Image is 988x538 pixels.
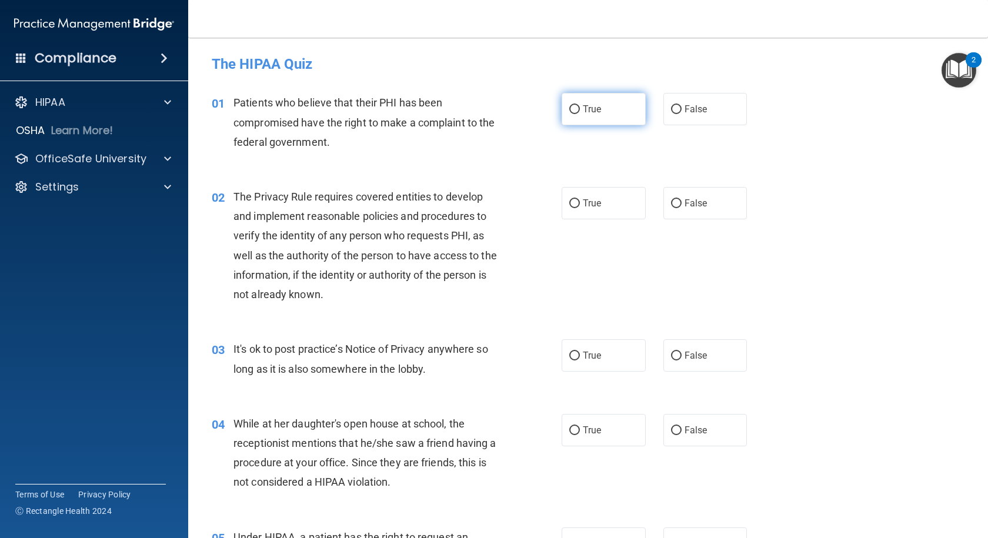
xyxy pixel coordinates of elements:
span: False [685,198,707,209]
span: 03 [212,343,225,357]
p: OSHA [16,123,45,138]
input: True [569,426,580,435]
span: Patients who believe that their PHI has been compromised have the right to make a complaint to th... [233,96,495,148]
span: True [583,198,601,209]
span: True [583,350,601,361]
p: OfficeSafe University [35,152,146,166]
span: False [685,103,707,115]
p: Learn More! [51,123,114,138]
span: The Privacy Rule requires covered entities to develop and implement reasonable policies and proce... [233,191,497,300]
span: 02 [212,191,225,205]
input: True [569,352,580,360]
div: 2 [972,60,976,75]
span: While at her daughter's open house at school, the receptionist mentions that he/she saw a friend ... [233,417,496,489]
a: Settings [14,180,171,194]
a: Terms of Use [15,489,64,500]
input: True [569,199,580,208]
h4: Compliance [35,50,116,66]
span: Ⓒ Rectangle Health 2024 [15,505,112,517]
input: False [671,199,682,208]
span: True [583,425,601,436]
p: Settings [35,180,79,194]
span: True [583,103,601,115]
input: False [671,105,682,114]
span: False [685,425,707,436]
a: HIPAA [14,95,171,109]
input: False [671,426,682,435]
span: 01 [212,96,225,111]
p: HIPAA [35,95,65,109]
a: OfficeSafe University [14,152,171,166]
input: False [671,352,682,360]
span: False [685,350,707,361]
button: Open Resource Center, 2 new notifications [942,53,976,88]
a: Privacy Policy [78,489,131,500]
h4: The HIPAA Quiz [212,56,964,72]
input: True [569,105,580,114]
span: It's ok to post practice’s Notice of Privacy anywhere so long as it is also somewhere in the lobby. [233,343,488,375]
span: 04 [212,417,225,432]
img: PMB logo [14,12,174,36]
